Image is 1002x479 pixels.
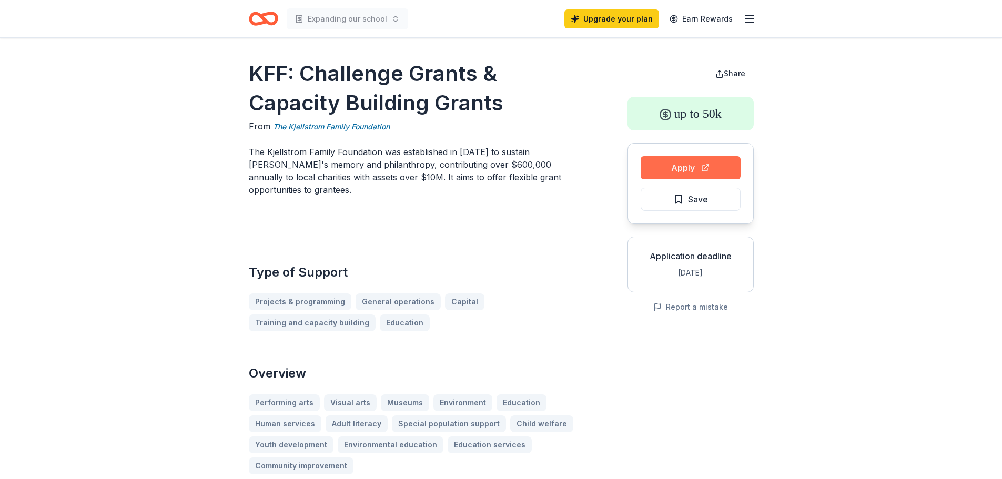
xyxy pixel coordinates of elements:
h1: KFF: Challenge Grants & Capacity Building Grants [249,59,577,118]
h2: Overview [249,365,577,382]
button: Expanding our school [287,8,408,29]
div: From [249,120,577,133]
a: Training and capacity building [249,314,376,331]
a: General operations [356,293,441,310]
p: The Kjellstrom Family Foundation was established in [DATE] to sustain [PERSON_NAME]'s memory and ... [249,146,577,196]
span: Save [688,192,708,206]
span: Share [724,69,745,78]
button: Save [641,188,741,211]
h2: Type of Support [249,264,577,281]
div: up to 50k [627,97,754,130]
a: Upgrade your plan [564,9,659,28]
button: Apply [641,156,741,179]
a: Home [249,6,278,31]
a: Capital [445,293,484,310]
a: Projects & programming [249,293,351,310]
span: Expanding our school [308,13,387,25]
button: Report a mistake [653,301,728,313]
button: Share [707,63,754,84]
a: The Kjellstrom Family Foundation [273,120,390,133]
a: Earn Rewards [663,9,739,28]
a: Education [380,314,430,331]
div: [DATE] [636,267,745,279]
div: Application deadline [636,250,745,262]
